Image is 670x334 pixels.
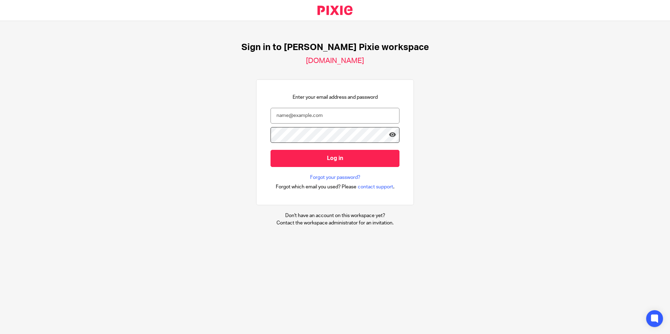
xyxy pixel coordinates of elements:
p: Don't have an account on this workspace yet? [276,212,394,219]
a: Forgot your password? [310,174,360,181]
span: contact support [358,183,393,190]
input: name@example.com [271,108,399,124]
span: Forgot which email you used? Please [276,183,356,190]
p: Contact the workspace administrator for an invitation. [276,220,394,227]
h1: Sign in to [PERSON_NAME] Pixie workspace [241,42,429,53]
p: Enter your email address and password [293,94,378,101]
div: . [276,183,395,191]
h2: [DOMAIN_NAME] [306,56,364,65]
input: Log in [271,150,399,167]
